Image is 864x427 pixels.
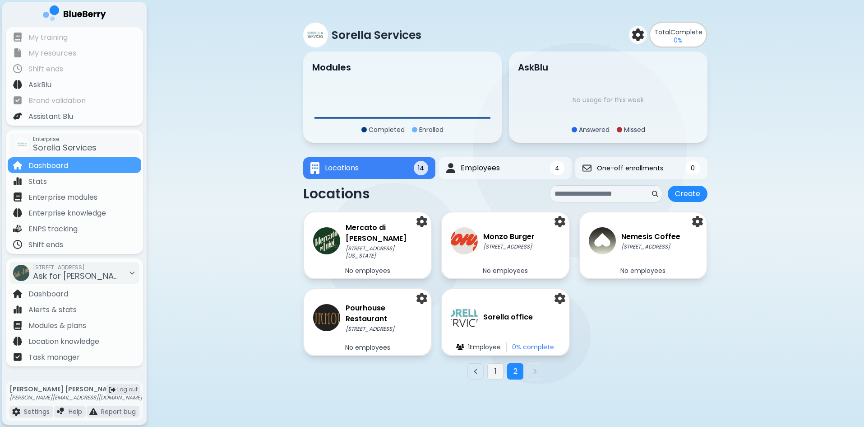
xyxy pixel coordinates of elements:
[101,408,136,416] p: Report bug
[346,222,422,244] h3: Mercato di [PERSON_NAME]
[13,33,22,42] img: file icon
[468,343,501,351] p: 1 Employee
[346,303,422,324] h3: Pourhouse Restaurant
[28,95,86,106] p: Brand validation
[668,186,707,202] button: Create
[13,352,22,361] img: file icon
[439,157,571,179] button: EmployeesEmployees4
[13,177,22,186] img: file icon
[13,208,22,217] img: file icon
[13,192,22,202] img: file icon
[312,61,351,74] h3: Modules
[13,161,22,170] img: file icon
[28,111,73,122] p: Assistant Blu
[416,293,427,304] img: settings
[554,293,565,304] img: settings
[28,192,97,203] p: Enterprise modules
[483,267,528,275] p: No employees
[419,126,444,134] p: Enrolled
[487,363,504,380] button: Go to page 1
[28,289,68,300] p: Dashboard
[109,386,116,393] img: logout
[28,305,77,315] p: Alerts & stats
[57,408,65,416] img: file icon
[451,304,478,331] img: company thumbnail
[33,270,128,282] span: Ask for [PERSON_NAME]
[446,163,455,174] img: Employees
[28,239,63,250] p: Shift ends
[589,227,616,254] img: company thumbnail
[28,32,68,43] p: My training
[12,408,20,416] img: file icon
[483,312,533,323] h3: Sorella office
[13,321,22,330] img: file icon
[621,231,680,242] h3: Nemesis Coffee
[451,227,478,254] img: company thumbnail
[9,385,142,393] p: [PERSON_NAME] [PERSON_NAME]
[117,386,138,393] span: Log out
[13,337,22,346] img: file icon
[483,243,535,250] p: [STREET_ADDRESS]
[346,325,422,333] p: [STREET_ADDRESS]
[28,176,47,187] p: Stats
[692,216,703,227] img: settings
[575,157,707,179] button: One-off enrollmentsOne-off enrollments0
[512,343,554,351] p: 0 % complete
[418,164,424,172] span: 14
[13,289,22,298] img: file icon
[313,304,340,331] img: company thumbnail
[89,408,97,416] img: file icon
[507,363,523,380] button: Go to page 2
[303,157,435,179] button: LocationsLocations14
[69,408,82,416] p: Help
[332,28,421,42] p: Sorella Services
[13,112,22,121] img: file icon
[13,96,22,105] img: file icon
[28,336,99,347] p: Location knowledge
[621,243,680,250] p: [STREET_ADDRESS]
[313,227,340,254] img: company thumbnail
[555,164,559,172] span: 4
[554,216,565,227] img: settings
[13,64,22,73] img: file icon
[28,80,51,90] p: AskBlu
[28,160,68,171] p: Dashboard
[13,48,22,57] img: file icon
[346,245,422,259] p: [STREET_ADDRESS][US_STATE]
[28,64,63,75] p: Shift ends
[456,344,464,350] img: file icon
[310,162,319,174] img: Locations
[33,142,97,153] span: Sorella Services
[24,408,50,416] p: Settings
[579,126,610,134] p: Answered
[461,163,500,174] span: Employees
[345,343,390,352] p: No employees
[28,224,78,235] p: ENPS tracking
[674,36,683,44] p: 0 %
[13,305,22,314] img: file icon
[28,352,80,363] p: Task manager
[483,231,535,242] h3: Monzo Burger
[13,224,22,233] img: file icon
[303,23,328,47] img: company thumbnail
[13,265,29,281] img: company thumbnail
[624,126,645,134] p: Missed
[15,137,29,152] img: company thumbnail
[28,208,106,219] p: Enterprise knowledge
[9,394,142,401] p: [PERSON_NAME][EMAIL_ADDRESS][DOMAIN_NAME]
[345,267,390,275] p: No employees
[654,28,702,36] p: Complete
[13,80,22,89] img: file icon
[573,96,644,104] p: No usage for this week
[416,216,427,227] img: settings
[303,186,370,202] p: Locations
[28,320,86,331] p: Modules & plans
[597,164,663,172] span: One-off enrollments
[632,28,644,41] img: settings
[652,191,658,197] img: search icon
[620,267,665,275] p: No employees
[654,28,670,37] span: Total
[527,363,543,380] button: Next page
[33,264,123,271] span: [STREET_ADDRESS]
[33,136,97,143] span: Enterprise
